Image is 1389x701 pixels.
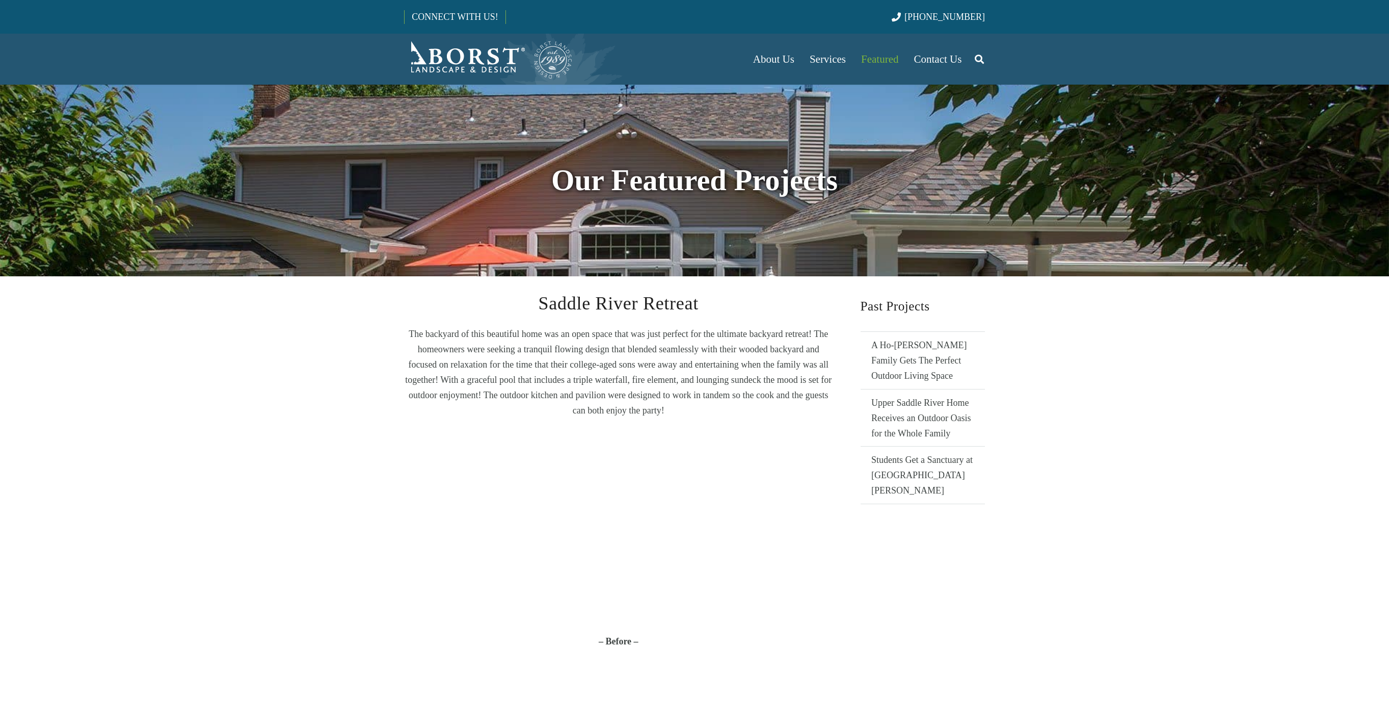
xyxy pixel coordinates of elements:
span: About Us [753,53,794,65]
a: Services [802,34,853,85]
strong: – Before – [599,636,638,646]
span: Services [810,53,846,65]
span: Contact Us [914,53,962,65]
h2: Saddle River Retreat [404,295,833,313]
a: Search [969,46,990,72]
a: Featured [853,34,906,85]
a: Borst-Logo [404,39,573,80]
strong: Our Featured Projects [551,164,838,197]
a: A Ho-[PERSON_NAME] Family Gets The Perfect Outdoor Living Space [861,331,985,389]
span: Featured [861,53,898,65]
p: The backyard of this beautiful home was an open space that was just perfect for the ultimate back... [404,326,833,418]
a: [PHONE_NUMBER] [892,12,985,22]
a: Students Get a Sanctuary at [GEOGRAPHIC_DATA][PERSON_NAME] [861,446,985,504]
a: Contact Us [906,34,970,85]
span: [PHONE_NUMBER] [904,12,985,22]
a: Upper Saddle River Home Receives an Outdoor Oasis for the Whole Family [861,389,985,447]
a: About Us [745,34,802,85]
h2: Past Projects [861,295,985,318]
a: CONNECT WITH US! [405,5,505,29]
